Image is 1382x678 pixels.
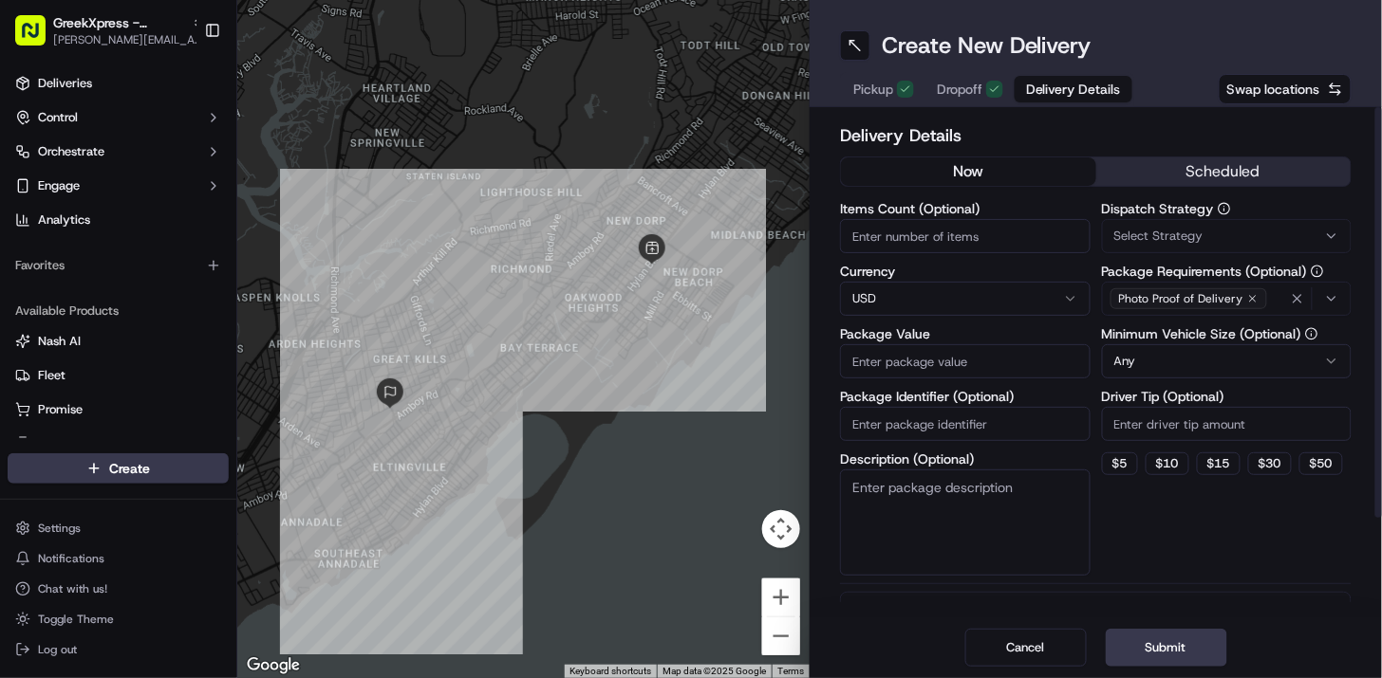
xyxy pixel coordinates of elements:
span: Engage [38,177,80,194]
a: Fleet [15,367,221,384]
a: Product Catalog [15,435,221,452]
button: Settings [8,515,229,541]
span: Product Catalog [38,435,129,452]
button: $30 [1248,452,1292,475]
span: [PERSON_NAME] [59,294,154,309]
a: Analytics [8,205,229,235]
label: Items Count (Optional) [840,202,1091,215]
span: Nash AI [38,333,81,350]
img: 1736555255976-a54dd68f-1ca7-489b-9aae-adbdc363a1c4 [38,346,53,361]
a: Deliveries [8,68,229,99]
button: Product Catalog [8,429,229,459]
button: Chat with us! [8,576,229,602]
label: Dispatch Strategy [1102,202,1353,215]
button: Cancel [965,629,1087,667]
button: Notifications [8,545,229,572]
div: Favorites [8,250,229,281]
span: Promise [38,401,83,418]
span: Orchestrate [38,143,104,160]
span: Pickup [853,80,893,99]
span: Toggle Theme [38,612,114,627]
input: Enter package value [840,344,1091,378]
span: Map data ©2025 Google [663,666,766,676]
span: • [158,294,164,309]
span: Fleet [38,367,65,384]
label: Package Value [840,327,1091,340]
button: [PERSON_NAME][EMAIL_ADDRESS][DOMAIN_NAME] [53,32,205,47]
input: Enter driver tip amount [1102,407,1353,441]
button: See all [294,243,345,266]
div: Past conversations [19,247,127,262]
img: Google [242,653,305,678]
label: Currency [840,265,1091,278]
span: [PERSON_NAME] [PERSON_NAME] [59,345,252,360]
button: Start new chat [323,187,345,210]
button: Zoom in [762,578,800,616]
div: 📗 [19,426,34,441]
button: GreekXpress - [GEOGRAPHIC_DATA] [53,13,184,32]
button: Nash AI [8,326,229,357]
button: Orchestrate [8,137,229,167]
span: Chat with us! [38,581,107,596]
a: Powered byPylon [134,469,230,485]
button: Fleet [8,360,229,391]
h2: Delivery Details [840,122,1352,149]
button: Keyboard shortcuts [570,665,651,678]
button: $50 [1299,452,1343,475]
img: 1736555255976-a54dd68f-1ca7-489b-9aae-adbdc363a1c4 [38,295,53,310]
img: 1736555255976-a54dd68f-1ca7-489b-9aae-adbdc363a1c4 [19,181,53,215]
span: Dropoff [937,80,982,99]
button: Package Items (0) [840,592,1352,635]
img: Liam S. [19,276,49,306]
button: Create [8,453,229,484]
button: Promise [8,394,229,425]
a: 📗Knowledge Base [11,416,153,450]
button: $15 [1197,452,1241,475]
button: Select Strategy [1102,219,1353,253]
span: Notifications [38,551,104,566]
button: GreekXpress - [GEOGRAPHIC_DATA][PERSON_NAME][EMAIL_ADDRESS][DOMAIN_NAME] [8,8,196,53]
label: Package Requirements (Optional) [1102,265,1353,278]
div: We're available if you need us! [85,200,261,215]
button: scheduled [1096,157,1352,186]
span: Swap locations [1227,80,1320,99]
a: Nash AI [15,333,221,350]
img: 5e9a9d7314ff4150bce227a61376b483.jpg [40,181,74,215]
span: Settings [38,521,81,536]
button: Dispatch Strategy [1218,202,1231,215]
button: Submit [1106,629,1227,667]
label: Driver Tip (Optional) [1102,390,1353,403]
button: $10 [1146,452,1189,475]
img: Nash [19,19,57,57]
img: Dianne Alexi Soriano [19,327,49,357]
span: Deliveries [38,75,92,92]
button: Map camera controls [762,510,800,548]
button: Minimum Vehicle Size (Optional) [1305,327,1318,340]
span: Select Strategy [1114,228,1204,245]
input: Enter package identifier [840,407,1091,441]
span: • [255,345,262,360]
button: now [841,157,1096,186]
span: [DATE] [266,345,305,360]
span: Create [109,459,150,478]
span: Delivery Details [1026,80,1121,99]
button: Engage [8,171,229,201]
input: Got a question? Start typing here... [49,122,342,142]
a: Open this area in Google Maps (opens a new window) [242,653,305,678]
label: Package Identifier (Optional) [840,390,1091,403]
label: Description (Optional) [840,452,1091,466]
button: Swap locations [1219,74,1352,104]
button: Control [8,102,229,133]
div: Available Products [8,296,229,326]
span: [DATE] [168,294,207,309]
a: 💻API Documentation [153,416,312,450]
span: Photo Proof of Delivery [1119,291,1243,306]
button: $5 [1102,452,1138,475]
div: Start new chat [85,181,311,200]
span: Pylon [189,470,230,485]
input: Enter number of items [840,219,1091,253]
button: Toggle Theme [8,606,229,632]
p: Welcome 👋 [19,76,345,106]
